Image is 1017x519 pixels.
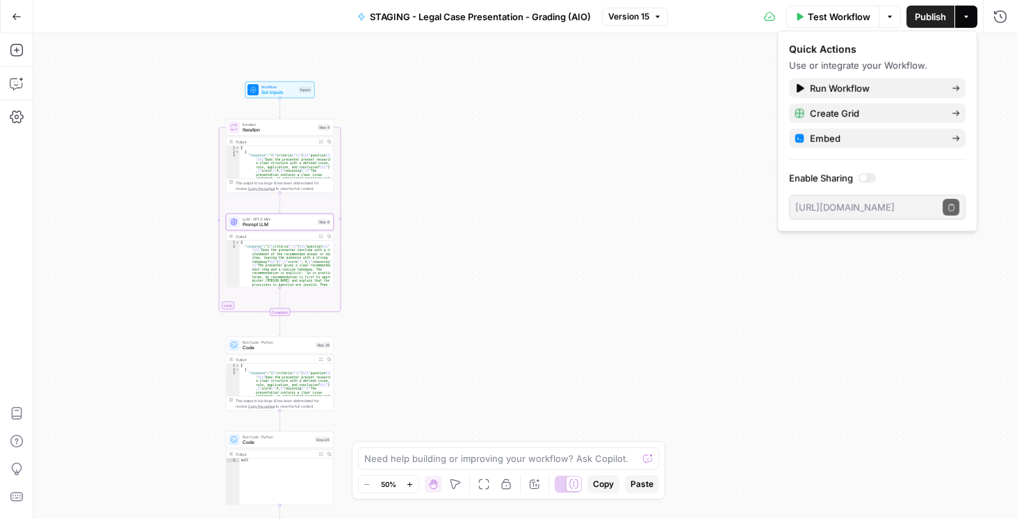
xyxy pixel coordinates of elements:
[808,10,870,24] span: Test Workflow
[625,475,659,493] button: Paste
[226,214,334,287] div: LLM · GPT-5 MiniPrompt LLMStep 8Output{ "response":"{\"criteria\":\"{\\\"question\\\" :\\\"Does t...
[236,241,240,245] span: Toggle code folding, rows 1 through 3
[226,119,334,193] div: LoopIterationIterationStep 9Output[ { "response":"{\"criteria\":\"{\\\"question\\\" :\\\"Does the...
[315,437,331,443] div: Step 24
[906,6,954,28] button: Publish
[243,221,315,228] span: Prompt LLM
[279,193,281,213] g: Edge from step_9 to step_8
[279,410,281,431] g: Edge from step_26 to step_24
[236,357,315,362] div: Output
[270,308,290,316] div: Complete
[299,87,312,93] div: Inputs
[243,127,315,134] span: Iteration
[786,6,879,28] button: Test Workflow
[236,146,240,150] span: Toggle code folding, rows 1 through 5
[810,81,941,95] span: Run Workflow
[236,180,331,191] div: This output is too large & has been abbreviated for review. to view the full content.
[279,316,281,336] g: Edge from step_9-iteration-end to step_26
[243,340,313,345] span: Run Code · Python
[602,8,668,26] button: Version 15
[227,364,240,368] div: 1
[236,398,331,409] div: This output is too large & has been abbreviated for review. to view the full content.
[227,241,240,245] div: 1
[226,81,334,98] div: WorkflowSet InputsInputs
[789,171,966,185] label: Enable Sharing
[243,216,315,222] span: LLM · GPT-5 Mini
[915,10,946,24] span: Publish
[227,458,240,463] div: 1
[261,89,296,96] span: Set Inputs
[236,364,240,368] span: Toggle code folding, rows 1 through 5
[236,368,240,372] span: Toggle code folding, rows 2 through 4
[243,344,313,351] span: Code
[226,308,334,316] div: Complete
[261,84,296,90] span: Workflow
[630,478,653,490] span: Paste
[227,245,240,517] div: 2
[381,479,396,490] span: 50%
[227,150,240,154] div: 2
[236,139,315,145] div: Output
[226,337,334,410] div: Run Code · PythonCodeStep 26Output[ { "response":"{\"criteria\":\"{\\\"question\\\" :\\\"Does the...
[226,431,334,505] div: Run Code · PythonCodeStep 24Outputnull
[587,475,619,493] button: Copy
[593,478,614,490] span: Copy
[318,219,331,225] div: Step 8
[370,10,591,24] span: STAGING - Legal Case Presentation - Grading (AIO)
[316,342,331,349] div: Step 26
[243,439,313,446] span: Code
[227,146,240,150] div: 1
[243,122,315,127] span: Iteration
[236,452,315,457] div: Output
[810,106,941,120] span: Create Grid
[248,186,275,191] span: Copy the output
[608,10,649,23] span: Version 15
[248,404,275,408] span: Copy the output
[236,234,315,239] div: Output
[318,125,331,131] div: Step 9
[349,6,599,28] button: STAGING - Legal Case Presentation - Grading (AIO)
[789,60,927,71] span: Use or integrate your Workflow.
[810,131,941,145] span: Embed
[236,150,240,154] span: Toggle code folding, rows 2 through 4
[789,42,966,56] div: Quick Actions
[227,368,240,372] div: 2
[279,98,281,118] g: Edge from start to step_9
[243,434,313,440] span: Run Code · Python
